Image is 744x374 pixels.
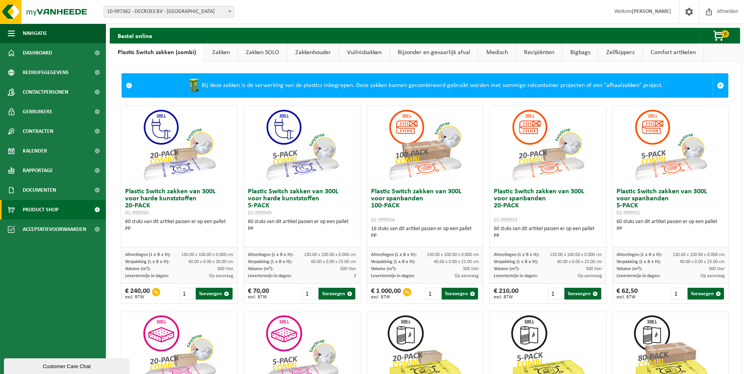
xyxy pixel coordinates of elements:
[550,252,602,257] span: 130.00 x 100.00 x 0.000 cm
[578,274,602,278] span: Op aanvraag
[23,200,58,220] span: Product Shop
[125,260,169,264] span: Verpakking (L x B x H):
[136,74,713,97] div: Bij deze zakken is de verwerking van de plastics inbegrepen. Deze zakken kunnen gecombineerd gebr...
[494,295,518,300] span: excl. BTW
[204,44,238,62] a: Zakken
[371,267,397,271] span: Volume (m³):
[248,225,356,232] div: PP
[557,260,602,264] span: 40.00 x 0.00 x 23.00 cm
[188,260,233,264] span: 40.00 x 0.00 x 20.00 cm
[125,267,151,271] span: Volume (m³):
[548,288,564,300] input: 1
[186,78,202,93] img: WB-0240-HPE-GN-50.png
[140,106,218,184] img: 01-999950
[617,260,661,264] span: Verpakking (L x B x H):
[125,210,149,216] span: 01-999950
[371,188,479,223] h3: Plastic Switch zakken van 300L voor spanbanden 100-PACK
[248,267,273,271] span: Volume (m³):
[721,30,729,38] span: 0
[427,252,479,257] span: 130.00 x 100.00 x 0.000 cm
[371,274,415,278] span: Levertermijn in dagen:
[304,252,356,257] span: 130.00 x 100.00 x 0.000 cm
[494,252,539,257] span: Afmetingen (L x B x H):
[125,225,233,232] div: PP
[209,274,233,278] span: Op aanvraag
[125,188,233,216] h3: Plastic Switch zakken van 300L voor harde kunststoffen 20-PACK
[110,44,204,62] a: Plastic Switch zakken (combi)
[371,217,395,223] span: 01-999954
[598,44,642,62] a: Zelfkippers
[494,267,519,271] span: Volume (m³):
[617,267,642,271] span: Volume (m³):
[371,295,401,300] span: excl. BTW
[494,225,602,240] div: 60 stuks van dit artikel passen er op een pallet
[196,288,232,300] button: Toevoegen
[386,106,464,184] img: 01-999954
[425,288,440,300] input: 1
[617,188,725,216] h3: Plastic Switch zakken van 300L voor spanbanden 5-PACK
[617,274,660,278] span: Levertermijn in dagen:
[23,82,68,102] span: Contactpersonen
[562,44,598,62] a: Bigbags
[700,274,725,278] span: Op aanvraag
[248,260,292,264] span: Verpakking (L x B x H):
[700,28,739,44] button: 0
[632,9,671,15] strong: [PERSON_NAME]
[617,252,662,257] span: Afmetingen (L x B x H):
[516,44,562,62] a: Recipiënten
[494,217,517,223] span: 01-999953
[631,106,710,184] img: 01-999952
[179,288,195,300] input: 1
[248,274,291,278] span: Levertermijn in dagen:
[617,288,638,300] div: € 62,50
[110,28,160,43] h2: Bestel online
[4,357,131,374] iframe: chat widget
[371,288,401,300] div: € 1 000,00
[23,161,53,180] span: Rapportage
[617,210,640,216] span: 01-999952
[390,44,478,62] a: Bijzonder en gevaarlijk afval
[617,295,638,300] span: excl. BTW
[125,295,150,300] span: excl. BTW
[181,252,233,257] span: 130.00 x 100.00 x 0.000 cm
[442,288,478,300] button: Toevoegen
[248,295,269,300] span: excl. BTW
[371,225,479,240] div: 16 stuks van dit artikel passen er op een pallet
[302,288,318,300] input: 1
[586,267,602,271] span: 300 liter
[217,267,233,271] span: 300 liter
[311,260,356,264] span: 60.00 x 0.00 x 23.00 cm
[673,252,725,257] span: 130.00 x 100.00 x 0.000 cm
[509,106,587,184] img: 01-999953
[248,188,356,216] h3: Plastic Switch zakken van 300L voor harde kunststoffen 5-PACK
[238,44,287,62] a: Zakken SOLO
[248,288,269,300] div: € 70,00
[463,267,479,271] span: 300 liter
[617,225,725,232] div: PP
[318,288,355,300] button: Toevoegen
[125,274,169,278] span: Levertermijn in dagen:
[354,274,356,278] span: 3
[564,288,601,300] button: Toevoegen
[248,218,356,232] div: 60 stuks van dit artikel passen er op een pallet
[688,288,724,300] button: Toevoegen
[617,218,725,232] div: 60 stuks van dit artikel passen er op een pallet
[23,24,47,43] span: Navigatie
[23,180,56,200] span: Documenten
[371,232,479,240] div: PP
[23,122,53,141] span: Contracten
[287,44,339,62] a: Zakkenhouder
[23,43,52,63] span: Dashboard
[339,44,389,62] a: Vuilnisbakken
[709,267,725,271] span: 300 liter
[248,252,293,257] span: Afmetingen (L x B x H):
[713,74,728,97] a: Sluit melding
[125,218,233,232] div: 60 stuks van dit artikel passen er op een pallet
[371,252,417,257] span: Afmetingen (L x B x H):
[248,210,271,216] span: 01-999949
[680,260,725,264] span: 40.00 x 0.00 x 23.00 cm
[434,260,479,264] span: 40.00 x 0.00 x 23.00 cm
[494,232,602,240] div: PP
[494,188,602,223] h3: Plastic Switch zakken van 300L voor spanbanden 20-PACK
